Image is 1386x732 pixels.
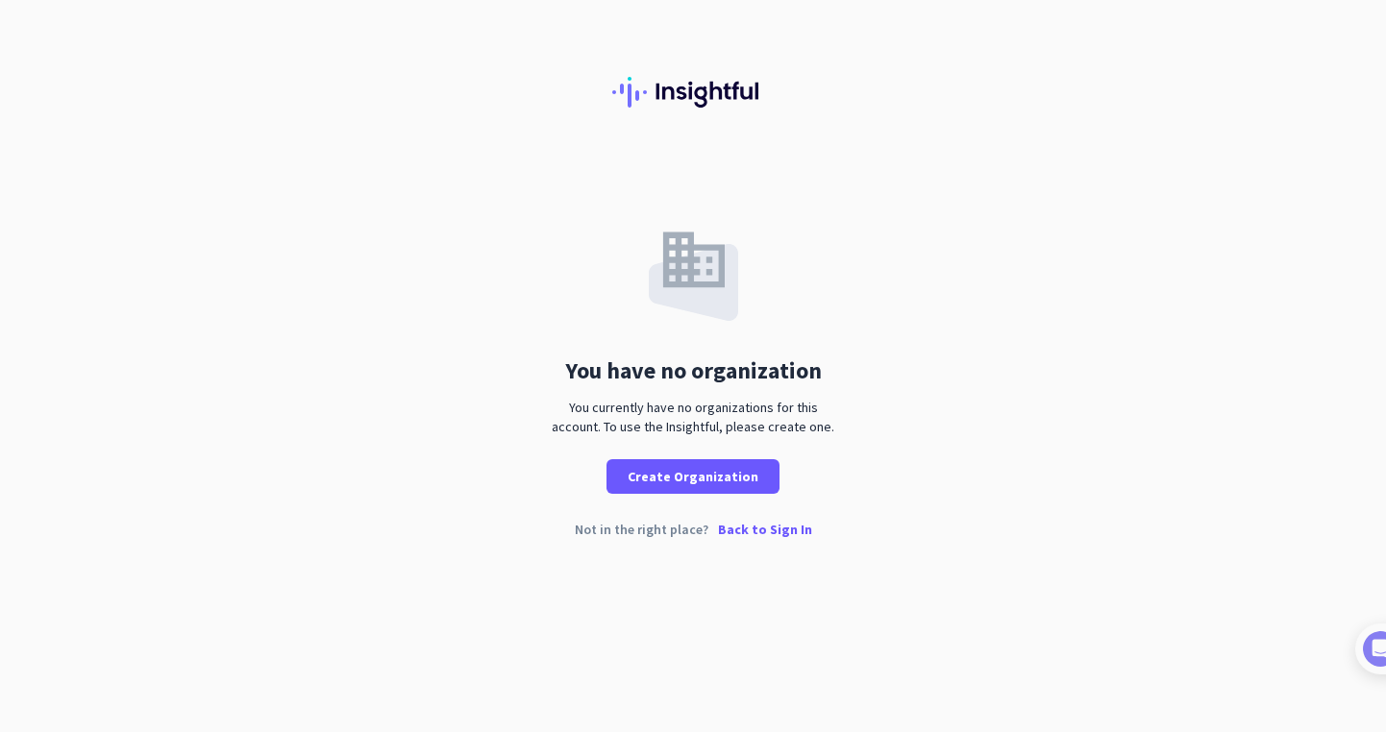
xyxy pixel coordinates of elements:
[628,467,758,486] span: Create Organization
[718,523,812,536] p: Back to Sign In
[612,77,774,108] img: Insightful
[565,359,822,382] div: You have no organization
[606,459,780,494] button: Create Organization
[544,398,842,436] div: You currently have no organizations for this account. To use the Insightful, please create one.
